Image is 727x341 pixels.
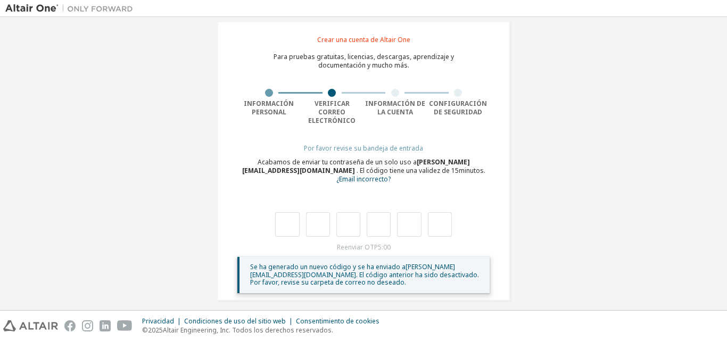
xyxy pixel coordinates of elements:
[336,176,391,183] a: Regresar al formulario de registro
[451,166,459,175] font: 15
[142,317,174,326] font: Privacidad
[459,166,485,175] font: minutos.
[5,3,138,14] img: Altair Uno
[244,99,294,117] font: Información personal
[3,320,58,331] img: altair_logo.svg
[258,157,417,167] font: Acabamos de enviar tu contraseña de un solo uso a
[274,52,454,61] font: Para pruebas gratuitas, licencias, descargas, aprendizaje y
[336,174,391,184] font: ¿Email incorrecto?
[429,99,487,117] font: Configuración de seguridad
[250,270,479,287] font: . El código anterior ha sido desactivado. Por favor, revise su carpeta de correo no deseado.
[64,320,76,331] img: facebook.svg
[250,262,455,279] font: [PERSON_NAME][EMAIL_ADDRESS][DOMAIN_NAME]
[148,326,163,335] font: 2025
[317,35,410,44] font: Crear una cuenta de Altair One
[296,317,379,326] font: Consentimiento de cookies
[117,320,133,331] img: youtube.svg
[318,61,409,70] font: documentación y mucho más.
[142,326,148,335] font: ©
[365,99,425,117] font: Información de la cuenta
[250,262,406,271] font: Se ha generado un nuevo código y se ha enviado a
[100,320,111,331] img: linkedin.svg
[357,166,450,175] font: . El código tiene una validez de
[184,317,286,326] font: Condiciones de uso del sitio web
[163,326,333,335] font: Altair Engineering, Inc. Todos los derechos reservados.
[82,320,93,331] img: instagram.svg
[304,144,423,153] font: Por favor revise su bandeja de entrada
[242,157,470,175] font: [PERSON_NAME][EMAIL_ADDRESS][DOMAIN_NAME]
[308,99,356,125] font: Verificar correo electrónico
